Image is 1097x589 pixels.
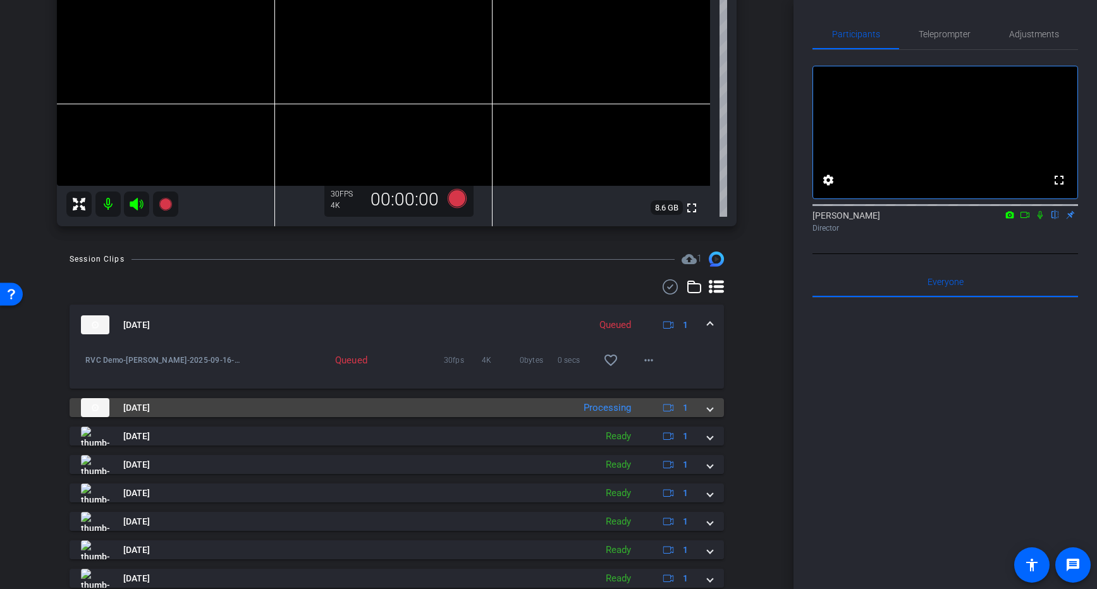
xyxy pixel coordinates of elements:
[331,200,362,210] div: 4K
[1009,30,1059,39] span: Adjustments
[70,512,724,531] mat-expansion-panel-header: thumb-nail[DATE]Ready1
[1065,557,1081,573] mat-icon: message
[593,318,637,332] div: Queued
[683,319,688,332] span: 1
[651,200,683,216] span: 8.6 GB
[683,515,688,528] span: 1
[81,483,109,502] img: thumb-nail
[70,483,724,502] mat-expansion-panel-header: thumb-nail[DATE]Ready1
[482,354,520,367] span: 4K
[81,315,109,334] img: thumb-nail
[81,512,109,531] img: thumb-nail
[81,540,109,559] img: thumb-nail
[331,189,362,199] div: 30
[1051,173,1067,188] mat-icon: fullscreen
[123,430,150,443] span: [DATE]
[599,543,637,557] div: Ready
[919,30,971,39] span: Teleprompter
[85,354,244,367] span: RVC Demo-[PERSON_NAME]-2025-09-16-09-48-52-022-0
[683,487,688,500] span: 1
[1048,209,1063,220] mat-icon: flip
[314,354,374,367] div: Queued
[70,540,724,559] mat-expansion-panel-header: thumb-nail[DATE]Ready1
[70,345,724,389] div: thumb-nail[DATE]Queued1
[340,190,353,198] span: FPS
[832,30,880,39] span: Participants
[362,189,447,210] div: 00:00:00
[520,354,558,367] span: 0bytes
[682,252,702,267] span: Destinations for your clips
[697,253,702,264] span: 1
[603,353,618,368] mat-icon: favorite_border
[821,173,836,188] mat-icon: settings
[683,543,688,557] span: 1
[683,572,688,585] span: 1
[123,487,150,500] span: [DATE]
[70,253,125,265] div: Session Clips
[928,277,964,286] span: Everyone
[599,514,637,529] div: Ready
[1024,557,1039,573] mat-icon: accessibility
[70,569,724,588] mat-expansion-panel-header: thumb-nail[DATE]Ready1
[444,354,482,367] span: 30fps
[599,429,637,444] div: Ready
[70,305,724,345] mat-expansion-panel-header: thumb-nail[DATE]Queued1
[812,222,1078,234] div: Director
[599,571,637,586] div: Ready
[709,252,724,267] img: Session clips
[70,427,724,446] mat-expansion-panel-header: thumb-nail[DATE]Ready1
[81,569,109,588] img: thumb-nail
[683,401,688,415] span: 1
[70,398,724,417] mat-expansion-panel-header: thumb-nail[DATE]Processing1
[123,401,150,415] span: [DATE]
[682,252,697,267] mat-icon: cloud_upload
[123,319,150,332] span: [DATE]
[641,353,656,368] mat-icon: more_horiz
[599,458,637,472] div: Ready
[577,401,637,415] div: Processing
[81,427,109,446] img: thumb-nail
[684,200,699,216] mat-icon: fullscreen
[70,455,724,474] mat-expansion-panel-header: thumb-nail[DATE]Ready1
[599,486,637,501] div: Ready
[81,455,109,474] img: thumb-nail
[683,458,688,471] span: 1
[123,572,150,585] span: [DATE]
[123,543,150,557] span: [DATE]
[123,515,150,528] span: [DATE]
[81,398,109,417] img: thumb-nail
[558,354,596,367] span: 0 secs
[123,458,150,471] span: [DATE]
[683,430,688,443] span: 1
[812,209,1078,234] div: [PERSON_NAME]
